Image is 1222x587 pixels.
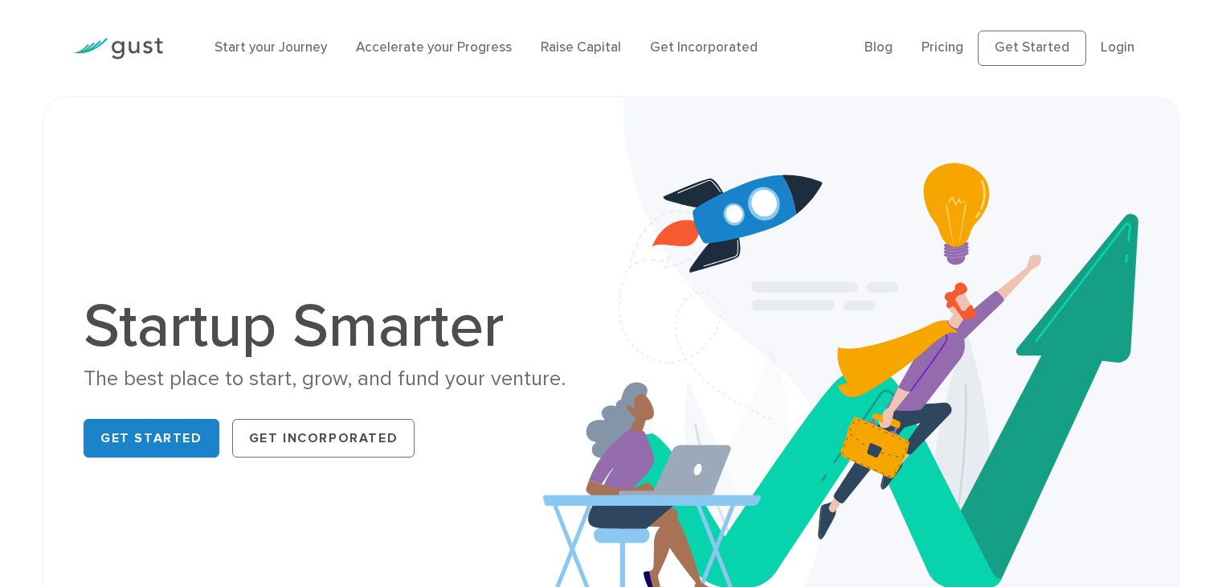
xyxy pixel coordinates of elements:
a: Pricing [922,39,963,55]
a: Get Started [978,31,1086,66]
a: Raise Capital [541,39,621,55]
a: Start your Journey [215,39,327,55]
img: Gust Logo [73,38,163,60]
a: Get Started [84,419,219,458]
a: Login [1101,39,1134,55]
h1: Startup Smarter [84,296,599,357]
a: Get Incorporated [650,39,758,55]
a: Blog [864,39,893,55]
a: Accelerate your Progress [356,39,512,55]
a: Get Incorporated [232,419,415,458]
div: The best place to start, grow, and fund your venture. [84,365,599,393]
